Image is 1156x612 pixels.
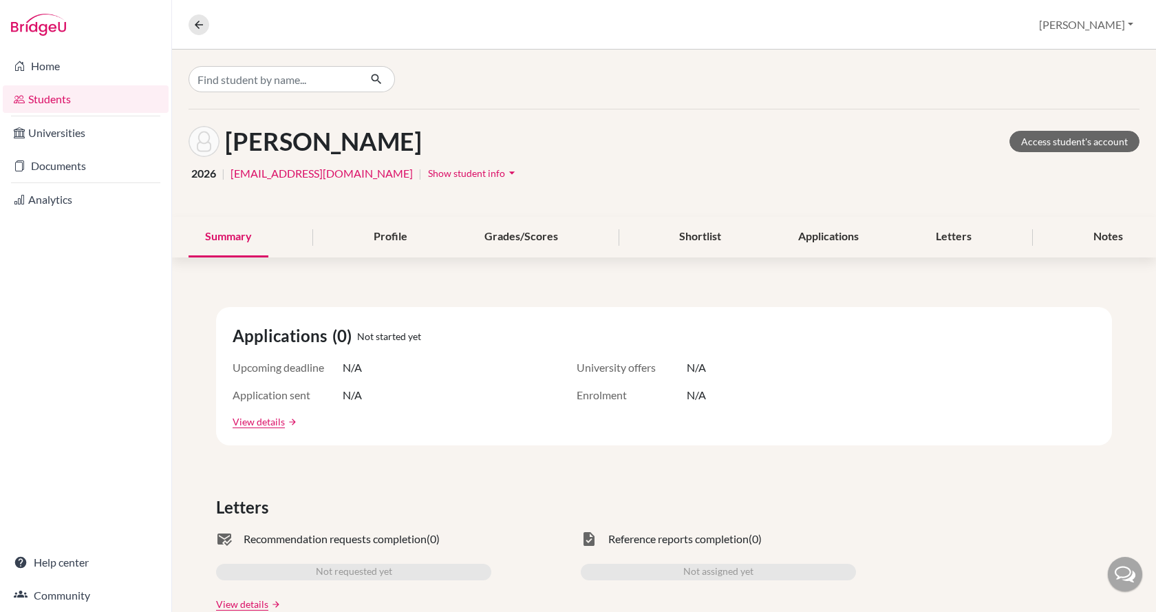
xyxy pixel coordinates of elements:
h1: [PERSON_NAME] [225,127,422,156]
div: Profile [357,217,424,257]
span: task [581,531,597,547]
span: Upcoming deadline [233,359,343,376]
span: (0) [749,531,762,547]
span: 2026 [191,165,216,182]
div: Applications [782,217,875,257]
a: Documents [3,152,169,180]
span: Not requested yet [316,564,392,580]
a: Help center [3,549,169,576]
a: Analytics [3,186,169,213]
a: Home [3,52,169,80]
a: Access student's account [1009,131,1139,152]
span: N/A [343,387,362,403]
span: Applications [233,324,332,348]
div: Grades/Scores [468,217,575,257]
a: View details [233,414,285,429]
span: mark_email_read [216,531,233,547]
span: N/A [687,359,706,376]
span: Not started yet [357,329,421,344]
a: arrow_forward [268,600,281,609]
a: Community [3,582,169,609]
input: Find student by name... [189,66,359,92]
span: Recommendation requests completion [244,531,427,547]
img: Bridge-U [11,14,66,36]
img: Blanka Napsugár Szabó's avatar [189,126,220,157]
a: [EMAIL_ADDRESS][DOMAIN_NAME] [231,165,413,182]
span: | [222,165,225,182]
span: Not assigned yet [683,564,753,580]
span: (0) [427,531,440,547]
span: University offers [577,359,687,376]
span: N/A [687,387,706,403]
span: Show student info [428,167,505,179]
a: View details [216,597,268,611]
span: Reference reports completion [608,531,749,547]
a: arrow_forward [285,417,297,427]
span: Enrolment [577,387,687,403]
span: (0) [332,324,357,348]
i: arrow_drop_down [505,166,519,180]
span: Application sent [233,387,343,403]
span: Letters [216,495,274,520]
div: Letters [919,217,988,257]
span: | [418,165,422,182]
div: Shortlist [663,217,738,257]
button: [PERSON_NAME] [1033,12,1139,38]
span: N/A [343,359,362,376]
a: Students [3,85,169,113]
a: Universities [3,119,169,147]
div: Summary [189,217,268,257]
button: Show student infoarrow_drop_down [427,162,520,184]
div: Notes [1077,217,1139,257]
